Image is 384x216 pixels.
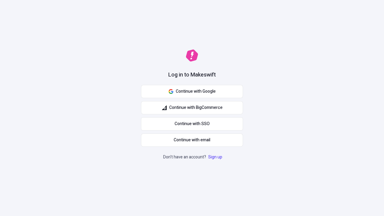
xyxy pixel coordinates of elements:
button: Continue with email [141,133,243,147]
span: Continue with Google [176,88,216,95]
span: Continue with BigCommerce [169,104,223,111]
button: Continue with BigCommerce [141,101,243,114]
p: Don't have an account? [163,154,223,160]
a: Continue with SSO [141,117,243,130]
h1: Log in to Makeswift [168,71,216,79]
button: Continue with Google [141,85,243,98]
span: Continue with email [174,137,210,143]
a: Sign up [207,154,223,160]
